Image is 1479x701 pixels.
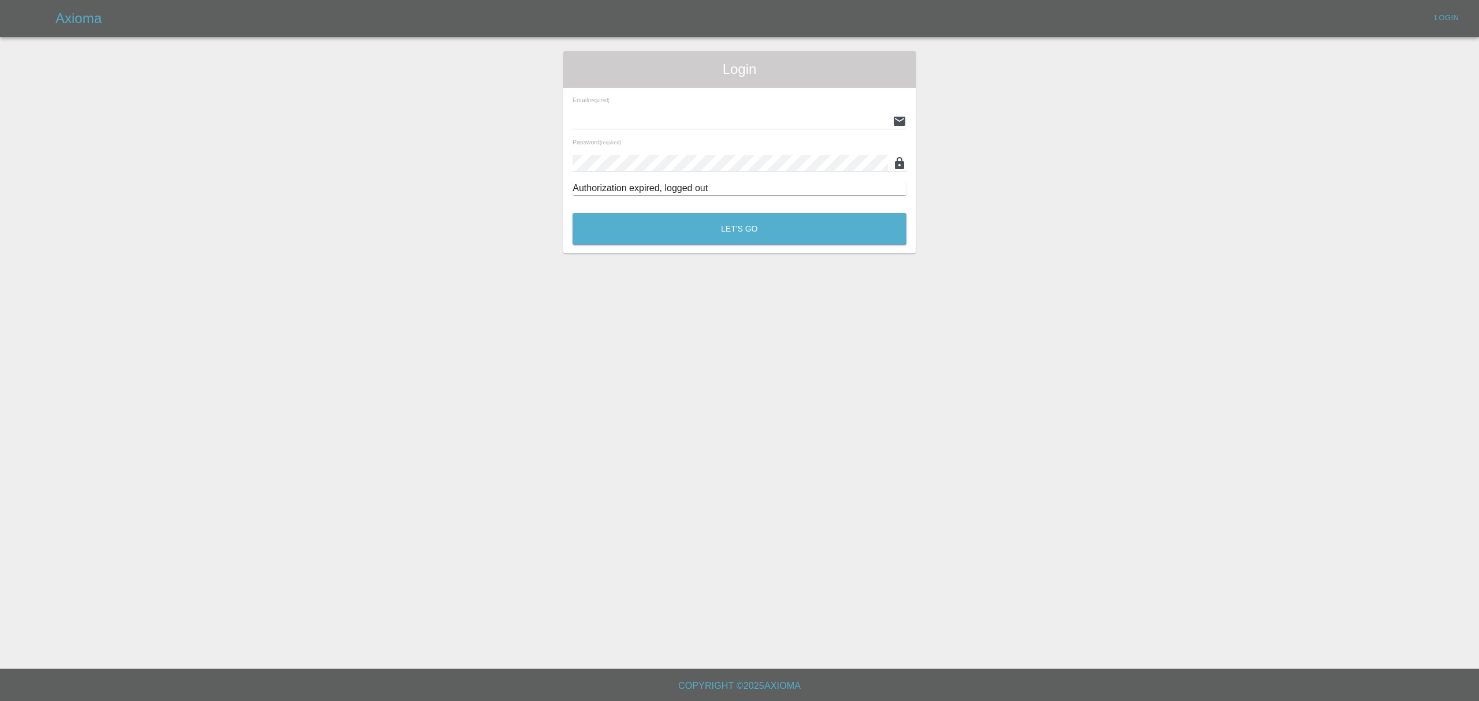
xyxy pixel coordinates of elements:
[573,96,610,103] span: Email
[9,678,1470,694] h6: Copyright © 2025 Axioma
[588,98,610,103] small: (required)
[1428,9,1465,27] a: Login
[55,9,102,28] h5: Axioma
[600,140,621,146] small: (required)
[573,181,906,195] div: Authorization expired, logged out
[573,213,906,245] button: Let's Go
[573,60,906,79] span: Login
[573,139,621,146] span: Password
